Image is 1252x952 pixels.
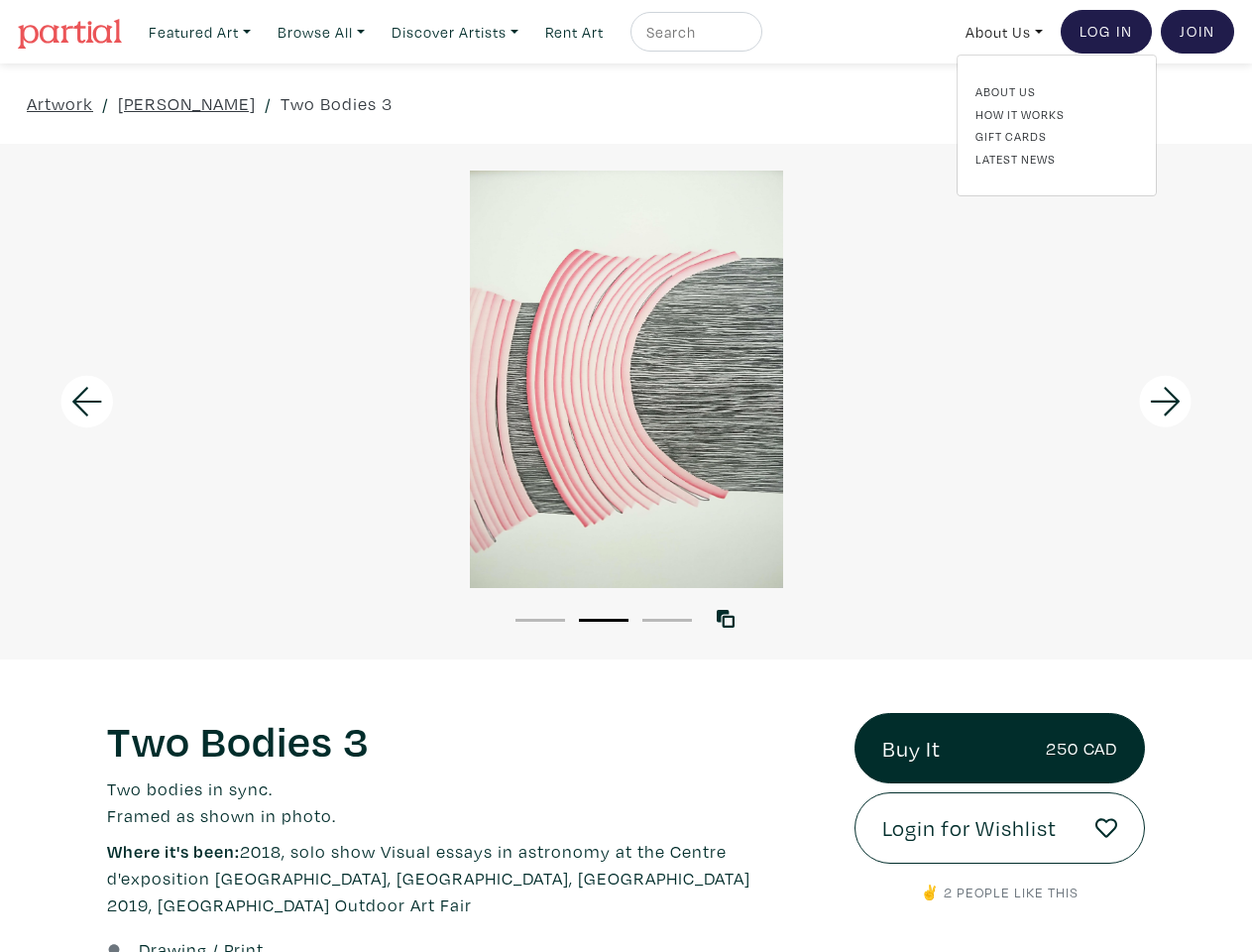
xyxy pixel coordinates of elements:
[140,12,260,53] a: Featured Art
[265,90,272,117] span: /
[854,882,1145,903] p: ✌️ 2 people like this
[975,105,1138,123] a: How It Works
[27,90,93,117] a: Artwork
[854,792,1145,864] a: Login for Wishlist
[1061,10,1152,54] a: Log In
[975,127,1138,145] a: Gift Cards
[854,713,1145,784] a: Buy It250 CAD
[579,619,628,622] button: 2 of 3
[975,150,1138,168] a: Latest News
[118,90,256,117] a: [PERSON_NAME]
[957,55,1157,196] div: Featured Art
[882,811,1057,845] span: Login for Wishlist
[644,20,743,45] input: Search
[107,775,825,829] p: Two bodies in sync. Framed as shown in photo.
[107,838,825,918] p: 2018, solo show Visual essays in astronomy at the Centre d'exposition [GEOGRAPHIC_DATA], [GEOGRAP...
[107,840,240,863] span: Where it's been:
[957,12,1052,53] a: About Us
[107,713,825,767] h1: Two Bodies 3
[1046,735,1117,762] small: 250 CAD
[269,12,374,53] a: Browse All
[383,12,527,53] a: Discover Artists
[515,619,565,622] button: 1 of 3
[281,90,393,117] a: Two Bodies 3
[536,12,613,53] a: Rent Art
[642,619,692,622] button: 3 of 3
[1161,10,1234,54] a: Join
[102,90,109,117] span: /
[975,82,1138,100] a: About Us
